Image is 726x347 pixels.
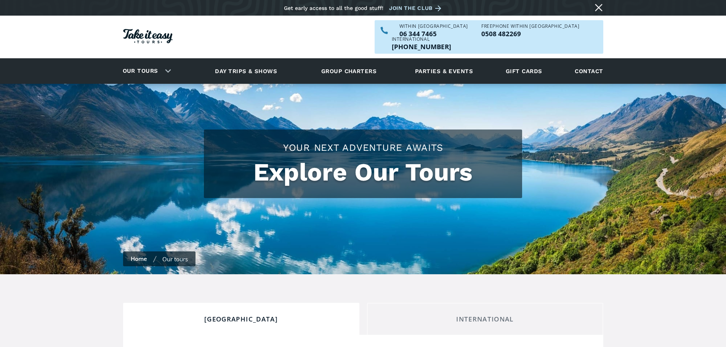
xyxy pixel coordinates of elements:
a: Parties & events [411,61,477,82]
div: International [392,37,451,42]
a: Our tours [117,62,164,80]
a: Home [131,255,147,262]
h1: Explore Our Tours [212,158,514,187]
a: Call us within NZ on 063447465 [399,30,468,37]
nav: breadcrumbs [123,251,196,266]
a: Day trips & shows [205,61,287,82]
a: Call us freephone within NZ on 0508482269 [481,30,579,37]
a: Homepage [123,25,173,49]
div: Our tours [162,255,188,263]
h2: Your Next Adventure Awaits [212,141,514,154]
a: Group charters [312,61,386,82]
img: Take it easy Tours logo [123,29,173,43]
a: Join the club [389,3,444,13]
div: [GEOGRAPHIC_DATA] [130,315,353,323]
p: 06 344 7465 [399,30,468,37]
div: Get early access to all the good stuff! [284,5,383,11]
div: WITHIN [GEOGRAPHIC_DATA] [399,24,468,29]
a: Call us outside of NZ on +6463447465 [392,43,451,50]
div: International [373,315,597,323]
a: Gift cards [502,61,546,82]
a: Close message [593,2,605,14]
p: 0508 482269 [481,30,579,37]
p: [PHONE_NUMBER] [392,43,451,50]
a: Contact [571,61,607,82]
div: Freephone WITHIN [GEOGRAPHIC_DATA] [481,24,579,29]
